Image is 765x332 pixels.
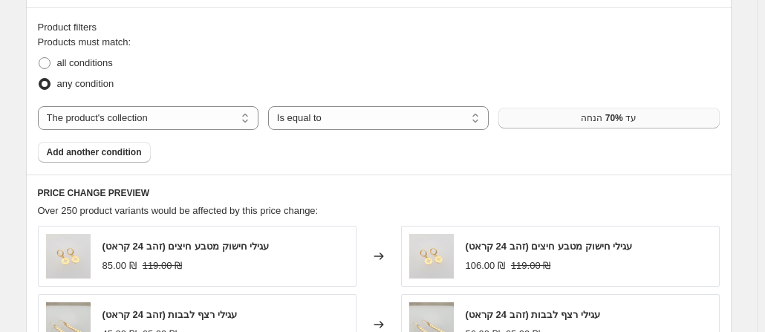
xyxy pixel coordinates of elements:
div: Product filters [38,20,720,35]
button: עד 70% הנחה [498,108,719,128]
span: Products must match: [38,36,131,48]
div: 85.00 ₪ [102,258,137,273]
button: Add another condition [38,142,151,163]
div: 106.00 ₪ [466,258,505,273]
span: עד 70% הנחה [581,112,637,124]
img: PSX_20211106_091507_80x.jpg [46,234,91,279]
span: עגילי חישוק מטבע חיצים (זהב 24 קראט) [466,241,633,252]
strike: 119.00 ₪ [511,258,550,273]
span: Over 250 product variants would be affected by this price change: [38,205,319,216]
span: Add another condition [47,146,142,158]
img: PSX_20211106_091507_80x.jpg [409,234,454,279]
span: any condition [57,78,114,89]
span: עגילי רצף לבבות (זהב 24 קראט) [466,309,600,320]
h6: PRICE CHANGE PREVIEW [38,187,720,199]
span: all conditions [57,57,113,68]
span: עגילי רצף לבבות (זהב 24 קראט) [102,309,237,320]
strike: 119.00 ₪ [143,258,182,273]
span: עגילי חישוק מטבע חיצים (זהב 24 קראט) [102,241,270,252]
